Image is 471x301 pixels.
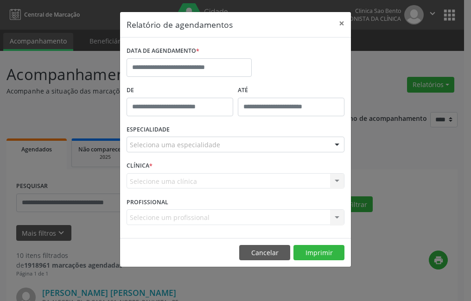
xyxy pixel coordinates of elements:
[127,123,170,137] label: ESPECIALIDADE
[332,12,351,35] button: Close
[127,44,199,58] label: DATA DE AGENDAMENTO
[293,245,344,261] button: Imprimir
[239,245,290,261] button: Cancelar
[127,19,233,31] h5: Relatório de agendamentos
[130,140,220,150] span: Seleciona uma especialidade
[127,83,233,98] label: De
[127,159,153,173] label: CLÍNICA
[127,195,168,209] label: PROFISSIONAL
[238,83,344,98] label: ATÉ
